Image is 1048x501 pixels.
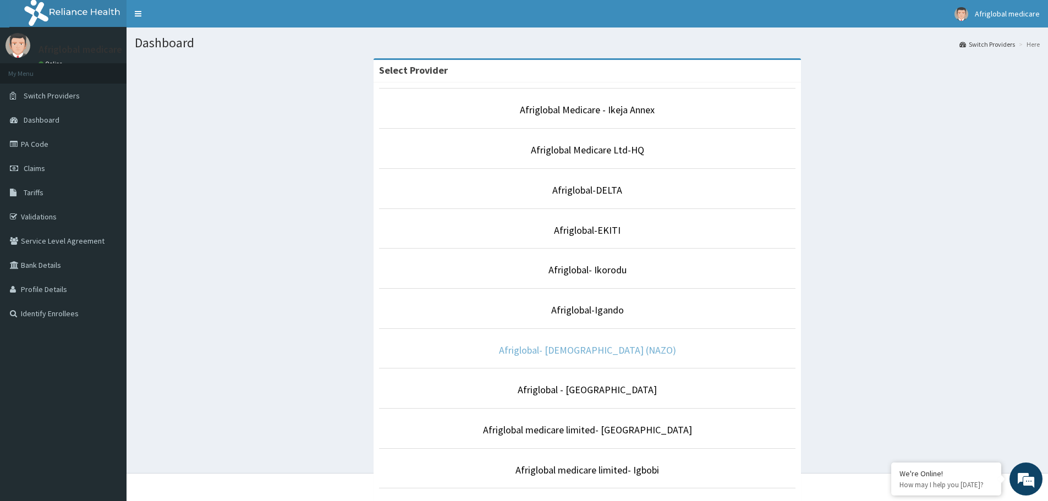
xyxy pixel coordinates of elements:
a: Afriglobal-Igando [551,304,624,316]
a: Afriglobal- [DEMOGRAPHIC_DATA] (NAZO) [499,344,676,356]
h1: Dashboard [135,36,1040,50]
a: Switch Providers [959,40,1015,49]
a: Afriglobal Medicare Ltd-HQ [531,144,644,156]
a: Afriglobal medicare limited- Igbobi [515,464,659,476]
span: Afriglobal medicare [975,9,1040,19]
p: Afriglobal medicare [39,45,122,54]
span: Dashboard [24,115,59,125]
a: Online [39,60,65,68]
img: User Image [954,7,968,21]
a: Afriglobal- Ikorodu [548,263,627,276]
a: Afriglobal-EKITI [554,224,621,236]
a: Afriglobal - [GEOGRAPHIC_DATA] [518,383,657,396]
strong: Select Provider [379,64,448,76]
div: We're Online! [899,469,993,478]
p: How may I help you today? [899,480,993,489]
span: Switch Providers [24,91,80,101]
span: Tariffs [24,188,43,197]
a: Afriglobal Medicare - Ikeja Annex [520,103,655,116]
a: Afriglobal-DELTA [552,184,622,196]
span: Claims [24,163,45,173]
a: Afriglobal medicare limited- [GEOGRAPHIC_DATA] [483,423,692,436]
img: User Image [6,33,30,58]
li: Here [1016,40,1040,49]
